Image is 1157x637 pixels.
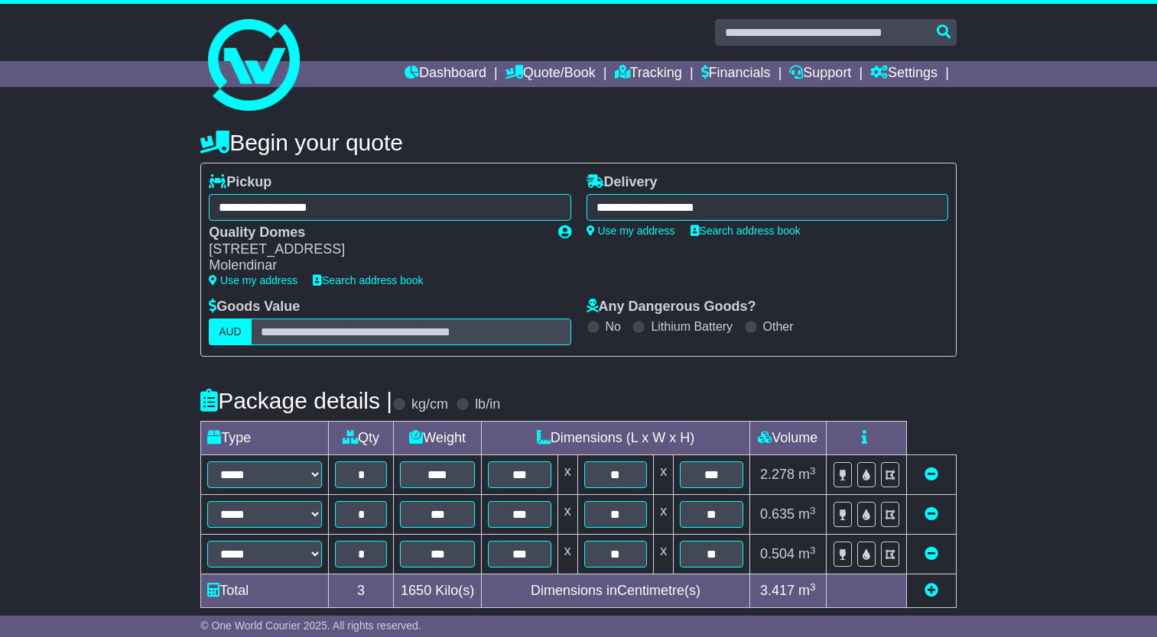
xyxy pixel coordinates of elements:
td: Volume [749,422,826,455]
a: Remove this item [925,506,938,522]
label: lb/in [475,396,500,413]
span: m [798,467,816,482]
sup: 3 [810,505,816,516]
td: Dimensions (L x W x H) [482,422,750,455]
div: Quality Domes [209,225,542,241]
span: m [798,546,816,561]
a: Add new item [925,583,938,598]
td: x [654,495,674,535]
td: Qty [329,422,394,455]
span: 0.635 [760,506,795,522]
label: Pickup [209,174,271,191]
td: 3 [329,574,394,608]
a: Settings [870,61,938,87]
a: Search address book [313,274,423,286]
a: Support [789,61,851,87]
td: Total [201,574,329,608]
label: kg/cm [411,396,448,413]
a: Search address book [691,225,801,237]
h4: Package details | [200,388,392,413]
td: x [654,535,674,574]
h4: Begin your quote [200,130,957,155]
a: Quote/Book [505,61,596,87]
label: Lithium Battery [651,319,733,334]
span: 3.417 [760,583,795,598]
span: © One World Courier 2025. All rights reserved. [200,619,421,632]
span: m [798,506,816,522]
td: x [557,495,577,535]
sup: 3 [810,465,816,477]
label: No [606,319,621,334]
span: 1650 [401,583,431,598]
a: Financials [701,61,771,87]
label: Goods Value [209,299,300,315]
a: Tracking [615,61,682,87]
a: Use my address [587,225,675,237]
sup: 3 [810,545,816,556]
td: Weight [394,422,482,455]
a: Dashboard [405,61,486,87]
a: Remove this item [925,546,938,561]
td: x [557,535,577,574]
div: Molendinar [209,257,542,274]
a: Remove this item [925,467,938,482]
label: AUD [209,318,252,345]
div: [STREET_ADDRESS] [209,241,542,258]
td: Dimensions in Centimetre(s) [482,574,750,608]
span: m [798,583,816,598]
label: Any Dangerous Goods? [587,299,756,315]
span: 0.504 [760,546,795,561]
label: Delivery [587,174,658,191]
td: Type [201,422,329,455]
a: Use my address [209,274,297,286]
td: x [654,455,674,495]
span: 2.278 [760,467,795,482]
td: x [557,455,577,495]
sup: 3 [810,581,816,593]
label: Other [763,319,794,334]
td: Kilo(s) [394,574,482,608]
